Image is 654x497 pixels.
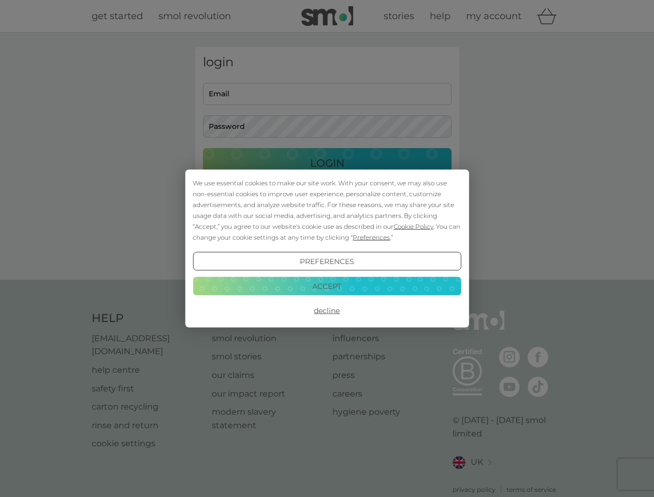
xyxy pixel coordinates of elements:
[353,233,390,241] span: Preferences
[193,252,461,271] button: Preferences
[193,178,461,243] div: We use essential cookies to make our site work. With your consent, we may also use non-essential ...
[193,276,461,295] button: Accept
[185,170,469,328] div: Cookie Consent Prompt
[193,301,461,320] button: Decline
[394,223,433,230] span: Cookie Policy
